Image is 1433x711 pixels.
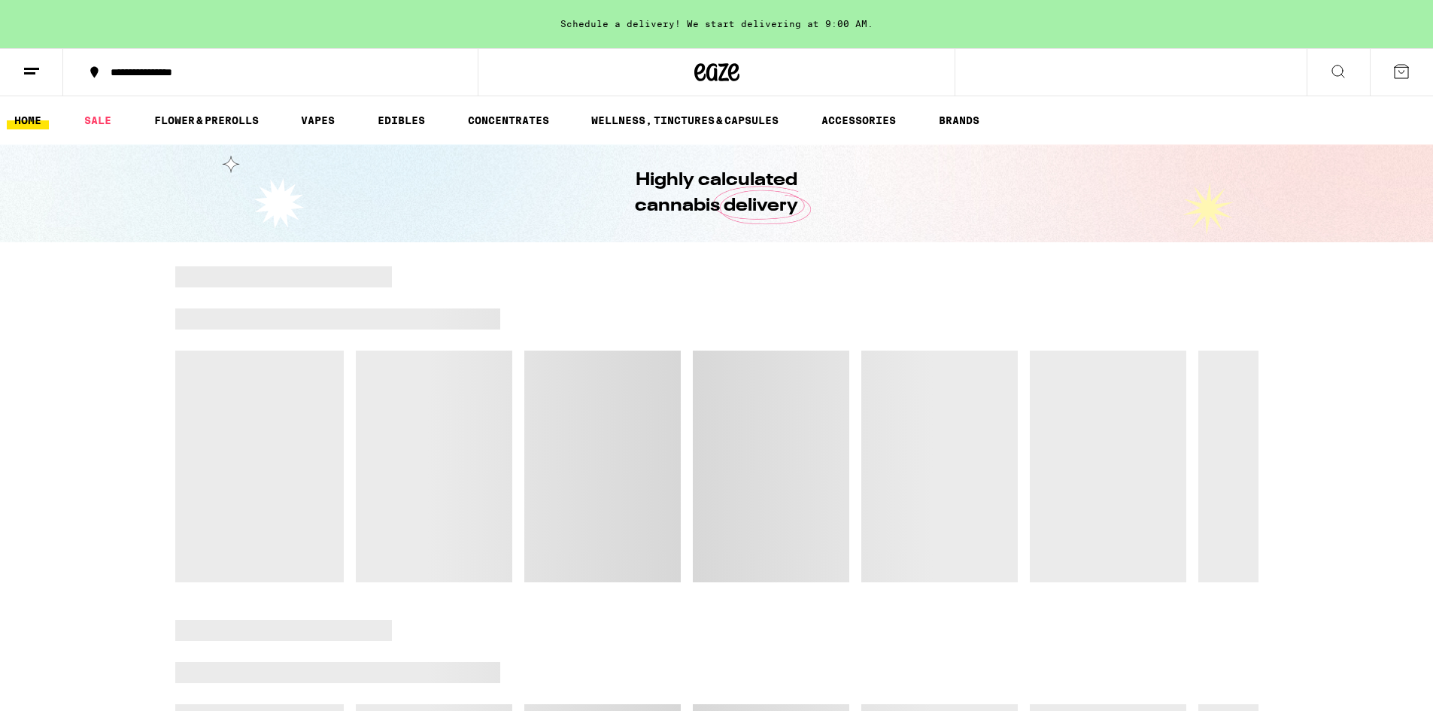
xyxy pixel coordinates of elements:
[931,111,987,129] button: BRANDS
[147,111,266,129] a: FLOWER & PREROLLS
[584,111,786,129] a: WELLNESS, TINCTURES & CAPSULES
[293,111,342,129] a: VAPES
[77,111,119,129] a: SALE
[814,111,903,129] a: ACCESSORIES
[370,111,433,129] a: EDIBLES
[460,111,557,129] a: CONCENTRATES
[593,168,841,219] h1: Highly calculated cannabis delivery
[7,111,49,129] a: HOME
